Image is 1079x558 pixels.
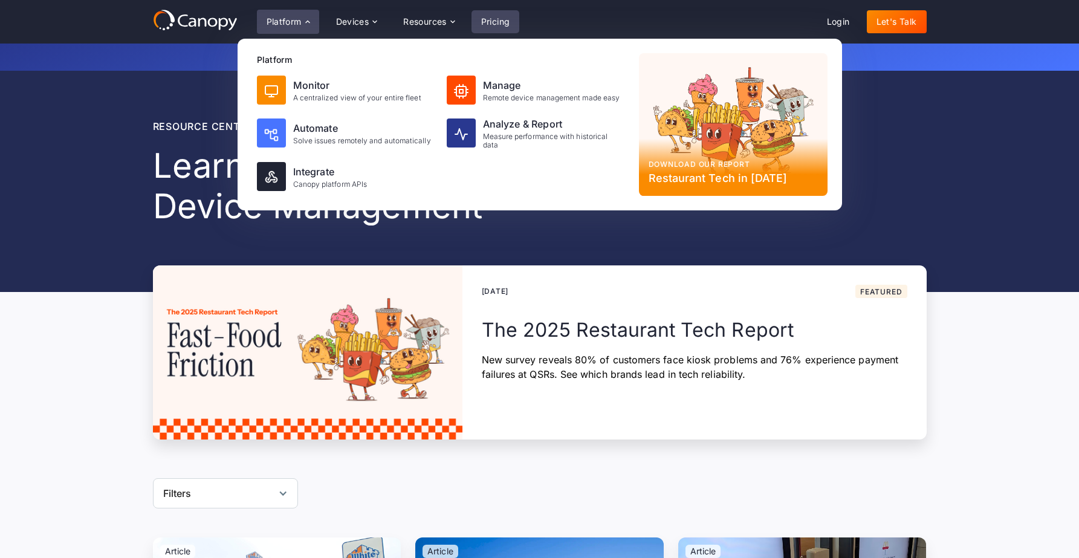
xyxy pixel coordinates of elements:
[267,18,302,26] div: Platform
[252,112,439,155] a: AutomateSolve issues remotely and automatically
[252,71,439,109] a: MonitorA centralized view of your entire fleet
[403,18,447,26] div: Resources
[153,119,598,134] div: Resource center
[293,137,431,145] div: Solve issues remotely and automatically
[293,164,368,179] div: Integrate
[163,486,192,501] div: Filters
[860,288,902,296] div: Featured
[153,478,298,508] div: Filters
[867,10,927,33] a: Let's Talk
[252,157,439,196] a: IntegrateCanopy platform APIs
[442,71,629,109] a: ManageRemote device management made easy
[153,146,598,227] h1: Learn About Remote Device Management
[293,78,421,92] div: Monitor
[649,170,818,186] div: Restaurant Tech in [DATE]
[165,547,191,556] p: Article
[482,352,907,381] p: New survey reveals 80% of customers face kiosk problems and 76% experience payment failures at QS...
[482,317,907,343] h2: The 2025 Restaurant Tech Report
[293,121,431,135] div: Automate
[293,94,421,102] div: A centralized view of your entire fleet
[471,10,520,33] a: Pricing
[483,117,624,131] div: Analyze & Report
[817,10,860,33] a: Login
[238,39,842,210] nav: Platform
[153,478,298,508] form: Reset
[442,112,629,155] a: Analyze & ReportMeasure performance with historical data
[293,180,368,189] div: Canopy platform APIs
[257,53,629,66] div: Platform
[336,18,369,26] div: Devices
[690,547,716,556] p: Article
[639,53,828,196] a: Download our reportRestaurant Tech in [DATE]
[257,10,319,34] div: Platform
[483,78,620,92] div: Manage
[326,10,387,34] div: Devices
[483,132,624,150] div: Measure performance with historical data
[394,10,464,34] div: Resources
[649,159,818,170] div: Download our report
[483,94,620,102] div: Remote device management made easy
[482,286,509,297] div: [DATE]
[427,547,453,556] p: Article
[153,265,927,440] a: [DATE]FeaturedThe 2025 Restaurant Tech ReportNew survey reveals 80% of customers face kiosk probl...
